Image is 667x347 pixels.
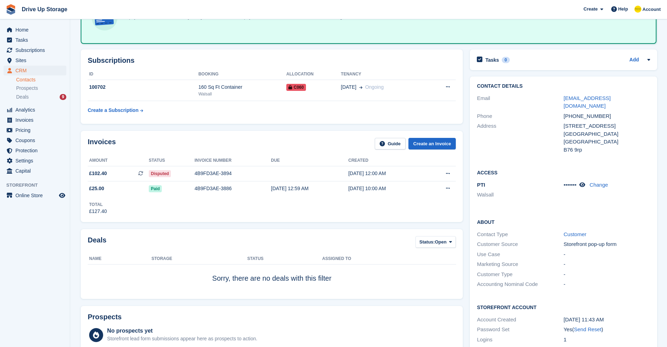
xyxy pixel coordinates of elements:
[16,85,38,92] span: Prospects
[563,112,650,120] div: [PHONE_NUMBER]
[563,336,650,344] div: 1
[4,115,66,125] a: menu
[149,170,171,177] span: Disputed
[477,112,563,120] div: Phone
[15,66,58,75] span: CRM
[88,313,122,321] h2: Prospects
[477,169,650,176] h2: Access
[88,84,198,91] div: 100702
[375,138,406,149] a: Guide
[618,6,628,13] span: Help
[563,280,650,288] div: -
[477,251,563,259] div: Use Case
[4,125,66,135] a: menu
[477,271,563,279] div: Customer Type
[15,25,58,35] span: Home
[15,35,58,45] span: Tasks
[15,191,58,200] span: Online Store
[15,115,58,125] span: Invoices
[16,94,29,100] span: Deals
[198,69,286,80] th: Booking
[107,327,257,335] div: No prospects yet
[563,146,650,154] div: B76 9rp
[477,303,650,311] h2: Storefront Account
[194,170,271,177] div: 4B9FD3AE-3894
[4,25,66,35] a: menu
[88,253,152,265] th: Name
[15,146,58,155] span: Protection
[419,239,435,246] span: Status:
[634,6,641,13] img: Crispin Vitoria
[341,84,356,91] span: [DATE]
[341,69,427,80] th: Tenancy
[89,170,107,177] span: £102.40
[271,185,348,192] div: [DATE] 12:59 AM
[408,138,456,149] a: Create an Invoice
[15,105,58,115] span: Analytics
[89,208,107,215] div: £127.40
[152,253,247,265] th: Storage
[477,182,485,188] span: PTI
[149,155,194,166] th: Status
[563,182,576,188] span: •••••••
[15,166,58,176] span: Capital
[629,56,639,64] a: Add
[642,6,661,13] span: Account
[60,94,66,100] div: 9
[563,316,650,324] div: [DATE] 11:43 AM
[6,182,70,189] span: Storefront
[4,45,66,55] a: menu
[271,155,348,166] th: Due
[563,271,650,279] div: -
[4,146,66,155] a: menu
[477,94,563,110] div: Email
[563,326,650,334] div: Yes
[477,240,563,248] div: Customer Source
[574,326,601,332] a: Send Reset
[6,4,16,15] img: stora-icon-8386f47178a22dfd0bd8f6a31ec36ba5ce8667c1dd55bd0f319d3a0aa187defe.svg
[286,84,306,91] span: C060
[477,316,563,324] div: Account Created
[58,191,66,200] a: Preview store
[563,251,650,259] div: -
[348,155,426,166] th: Created
[15,156,58,166] span: Settings
[572,326,603,332] span: ( )
[198,91,286,97] div: Walsall
[563,130,650,138] div: [GEOGRAPHIC_DATA]
[485,57,499,63] h2: Tasks
[4,105,66,115] a: menu
[563,122,650,130] div: [STREET_ADDRESS]
[194,185,271,192] div: 4B9FD3AE-3886
[88,155,149,166] th: Amount
[19,4,70,15] a: Drive Up Storage
[477,326,563,334] div: Password Set
[502,57,510,63] div: 0
[435,239,446,246] span: Open
[194,155,271,166] th: Invoice number
[563,95,611,109] a: [EMAIL_ADDRESS][DOMAIN_NAME]
[477,280,563,288] div: Accounting Nominal Code
[477,191,563,199] li: Walsall
[477,122,563,154] div: Address
[563,138,650,146] div: [GEOGRAPHIC_DATA]
[107,335,257,342] div: Storefront lead form submissions appear here as prospects to action.
[477,218,650,225] h2: About
[4,35,66,45] a: menu
[88,138,116,149] h2: Invoices
[477,231,563,239] div: Contact Type
[247,253,322,265] th: Status
[563,260,650,268] div: -
[15,55,58,65] span: Sites
[149,185,162,192] span: Paid
[348,170,426,177] div: [DATE] 12:00 AM
[348,185,426,192] div: [DATE] 10:00 AM
[198,84,286,91] div: 160 Sq Ft Container
[477,260,563,268] div: Marketing Source
[563,231,586,237] a: Customer
[88,56,456,65] h2: Subscriptions
[4,166,66,176] a: menu
[4,156,66,166] a: menu
[88,69,198,80] th: ID
[88,104,143,117] a: Create a Subscription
